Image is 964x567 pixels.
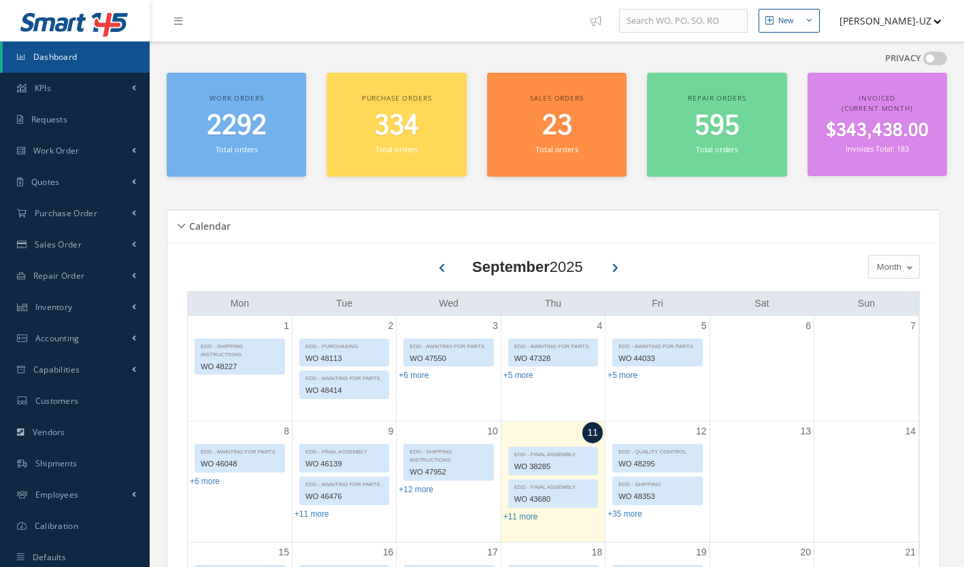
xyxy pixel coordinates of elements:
span: Repair orders [688,93,746,103]
div: EDD - AWAITING FOR PARTS [300,371,388,383]
a: September 5, 2025 [699,316,710,336]
a: September 7, 2025 [908,316,918,336]
span: Purchase orders [362,93,432,103]
span: Vendors [33,426,65,438]
td: September 13, 2025 [710,421,814,543]
b: September [472,258,550,275]
div: WO 44033 [613,351,701,366]
a: September 12, 2025 [693,422,710,441]
a: September 15, 2025 [276,543,292,562]
a: Show 6 more events [399,371,429,380]
a: September 6, 2025 [803,316,814,336]
td: September 1, 2025 [188,316,292,422]
a: Wednesday [436,295,461,312]
span: Month [874,260,901,274]
a: September 1, 2025 [281,316,292,336]
a: September 14, 2025 [902,422,918,441]
div: EDD - AWAITING FOR PARTS [300,477,388,489]
div: EDD - AWAITING FOR PARTS [613,339,701,351]
a: Show 35 more events [608,509,642,519]
div: WO 47550 [404,351,493,366]
span: 23 [542,107,572,145]
a: Show 11 more events [295,509,329,519]
a: Show 5 more events [608,371,637,380]
span: Shipments [35,458,78,469]
span: Requests [31,114,67,125]
small: Total orders [216,144,258,154]
a: Show 6 more events [190,477,220,486]
a: Saturday [752,295,771,312]
a: September 2, 2025 [386,316,397,336]
a: Sunday [855,295,878,312]
div: WO 43680 [509,492,597,507]
td: September 3, 2025 [397,316,501,422]
span: 2292 [207,107,267,145]
div: EDD - FINAL ASSEMBLY [300,445,388,456]
a: Purchase orders 334 Total orders [327,73,466,177]
span: Work orders [210,93,263,103]
span: Repair Order [33,270,85,281]
td: September 8, 2025 [188,421,292,543]
a: September 3, 2025 [490,316,501,336]
a: September 10, 2025 [484,422,501,441]
span: Invoiced [859,93,895,103]
span: Inventory [35,301,73,313]
div: EDD - QUALITY CONTROL [613,445,701,456]
div: WO 46139 [300,456,388,472]
span: Defaults [33,551,66,563]
small: Total orders [535,144,578,154]
a: Show 5 more events [503,371,533,380]
a: Thursday [542,295,564,312]
div: EDD - AWAITING FOR PARTS [404,339,493,351]
div: EDD - SHIPPING [613,477,701,489]
span: Sales Order [35,239,82,250]
label: PRIVACY [885,52,921,65]
span: Sales orders [530,93,583,103]
div: WO 38285 [509,459,597,475]
a: September 4, 2025 [594,316,605,336]
span: Dashboard [33,51,78,63]
div: EDD - FINAL ASSEMBLY [509,447,597,459]
td: September 5, 2025 [605,316,710,422]
td: September 4, 2025 [501,316,605,422]
div: WO 47952 [404,464,493,480]
div: EDD - AWAITING FOR PARTS [195,445,284,456]
button: [PERSON_NAME]-UZ [827,7,942,34]
td: September 9, 2025 [292,421,396,543]
a: Friday [649,295,665,312]
td: September 2, 2025 [292,316,396,422]
a: September 18, 2025 [589,543,605,562]
span: 595 [695,107,739,145]
td: September 12, 2025 [605,421,710,543]
small: Total orders [696,144,738,154]
a: Repair orders 595 Total orders [647,73,786,177]
a: September 17, 2025 [484,543,501,562]
div: WO 48414 [300,383,388,398]
button: New [759,9,820,33]
td: September 11, 2025 [501,421,605,543]
td: September 10, 2025 [397,421,501,543]
span: Calibration [35,520,78,532]
div: EDD - SHIPPING INSTRUCTIONS [404,445,493,464]
span: Quotes [31,176,60,188]
a: September 11, 2025 [582,422,603,443]
div: EDD - SHIPPING INSTRUCTIONS [195,339,284,359]
div: WO 48295 [613,456,701,472]
div: 2025 [472,256,583,278]
td: September 14, 2025 [814,421,918,543]
a: Show 11 more events [503,512,538,521]
a: September 13, 2025 [797,422,814,441]
span: Capabilities [33,364,80,375]
a: September 20, 2025 [797,543,814,562]
div: WO 48113 [300,351,388,366]
div: WO 48227 [195,359,284,375]
a: September 16, 2025 [380,543,397,562]
a: Show 12 more events [399,485,433,494]
div: WO 46476 [300,489,388,504]
small: Total orders [376,144,418,154]
span: Employees [35,489,79,500]
a: Work orders 2292 Total orders [167,73,306,177]
span: Accounting [35,332,80,344]
span: KPIs [35,82,51,94]
span: 334 [374,107,419,145]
